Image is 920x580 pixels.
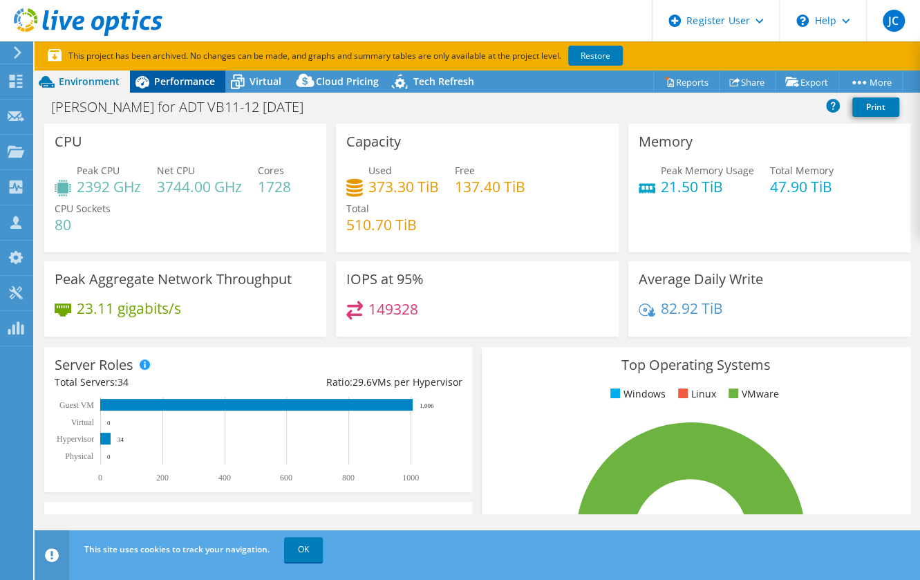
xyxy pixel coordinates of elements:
[661,164,754,177] span: Peak Memory Usage
[107,420,111,427] text: 0
[775,71,839,93] a: Export
[838,71,903,93] a: More
[48,48,725,64] p: This project has been archived. No changes can be made, and graphs and summary tables are only av...
[55,217,111,232] h4: 80
[675,386,716,402] li: Linux
[492,357,899,373] h3: Top Operating Systems
[59,400,94,410] text: Guest VM
[55,512,221,527] h3: Top Server Manufacturers
[118,375,129,389] span: 34
[258,164,284,177] span: Cores
[420,402,434,409] text: 1,006
[77,179,141,194] h4: 2392 GHz
[157,179,242,194] h4: 3744.00 GHz
[156,473,169,483] text: 200
[218,473,231,483] text: 400
[65,451,93,461] text: Physical
[258,179,291,194] h4: 1728
[55,357,133,373] h3: Server Roles
[368,179,439,194] h4: 373.30 TiB
[607,386,666,402] li: Windows
[661,301,723,316] h4: 82.92 TiB
[661,179,754,194] h4: 21.50 TiB
[883,10,905,32] span: JC
[280,473,292,483] text: 600
[57,434,94,444] text: Hypervisor
[55,202,111,215] span: CPU Sockets
[352,375,371,389] span: 29.6
[639,134,693,149] h3: Memory
[719,71,776,93] a: Share
[368,164,392,177] span: Used
[77,164,120,177] span: Peak CPU
[455,179,525,194] h4: 137.40 TiB
[71,418,95,427] text: Virtual
[259,375,462,390] div: Ratio: VMs per Hypervisor
[342,473,355,483] text: 800
[725,386,779,402] li: VMware
[154,75,215,88] span: Performance
[568,46,623,66] a: Restore
[368,301,418,317] h4: 149328
[639,272,763,287] h3: Average Daily Write
[653,71,720,93] a: Reports
[770,164,834,177] span: Total Memory
[55,272,292,287] h3: Peak Aggregate Network Throughput
[346,217,417,232] h4: 510.70 TiB
[157,164,195,177] span: Net CPU
[402,473,419,483] text: 1000
[455,164,475,177] span: Free
[77,301,181,316] h4: 23.11 gigabits/s
[55,134,82,149] h3: CPU
[852,97,899,117] a: Print
[55,375,259,390] div: Total Servers:
[346,202,369,215] span: Total
[770,179,834,194] h4: 47.90 TiB
[45,100,325,115] h1: [PERSON_NAME] for ADT VB11-12 [DATE]
[250,75,281,88] span: Virtual
[84,543,270,555] span: This site uses cookies to track your navigation.
[413,75,474,88] span: Tech Refresh
[107,453,111,460] text: 0
[98,473,102,483] text: 0
[796,15,809,27] svg: \n
[59,75,120,88] span: Environment
[284,537,323,562] a: OK
[346,272,424,287] h3: IOPS at 95%
[316,75,379,88] span: Cloud Pricing
[346,134,401,149] h3: Capacity
[118,436,124,443] text: 34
